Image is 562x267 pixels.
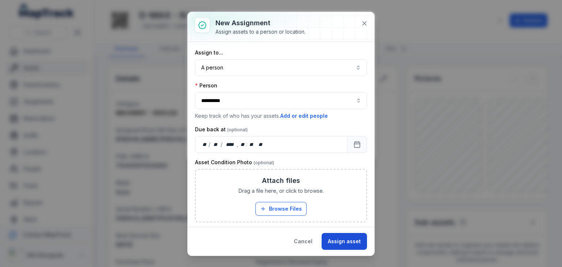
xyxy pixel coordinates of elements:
div: am/pm, [257,141,265,148]
label: Due back at [195,126,248,133]
button: Cancel [288,233,319,250]
label: Person [195,82,217,89]
button: Assign asset [322,233,367,250]
input: assignment-add:person-label [195,92,367,109]
div: : [246,141,248,148]
div: Assign assets to a person or location. [216,28,306,35]
div: month, [211,141,221,148]
button: Browse Files [255,202,307,216]
div: day, [201,141,209,148]
button: Calendar [347,136,367,153]
button: Add or edit people [280,112,328,120]
div: minute, [248,141,255,148]
div: / [209,141,211,148]
div: hour, [239,141,246,148]
h3: New assignment [216,18,306,28]
div: , [237,141,239,148]
h3: Attach files [262,176,300,186]
label: Asset Condition Photo [195,159,274,166]
label: Assign to... [195,49,223,56]
span: Drag a file here, or click to browse. [239,187,324,195]
p: Keep track of who has your assets. [195,112,367,120]
button: A person [195,59,367,76]
div: year, [223,141,237,148]
div: / [221,141,223,148]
